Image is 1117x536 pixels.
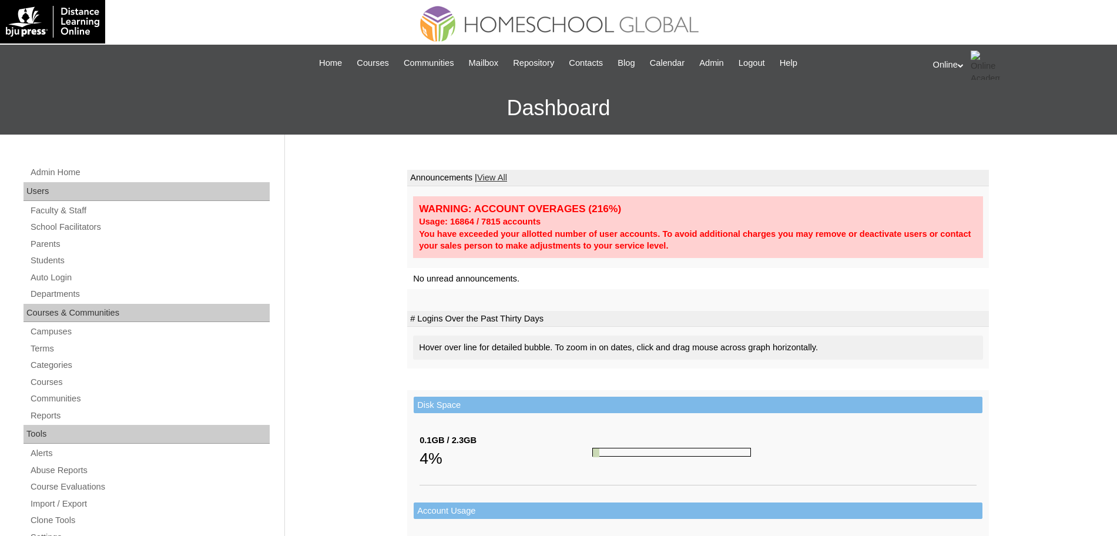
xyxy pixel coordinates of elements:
[313,56,348,70] a: Home
[351,56,395,70] a: Courses
[29,324,270,339] a: Campuses
[413,336,983,360] div: Hover over line for detailed bubble. To zoom in on dates, click and drag mouse across graph horiz...
[29,358,270,373] a: Categories
[407,170,989,186] td: Announcements |
[29,220,270,235] a: School Facilitators
[24,425,270,444] div: Tools
[29,497,270,511] a: Import / Export
[29,165,270,180] a: Admin Home
[693,56,730,70] a: Admin
[414,503,982,520] td: Account Usage
[6,82,1111,135] h3: Dashboard
[612,56,640,70] a: Blog
[29,480,270,494] a: Course Evaluations
[29,408,270,423] a: Reports
[6,6,99,38] img: logo-white.png
[29,253,270,268] a: Students
[733,56,771,70] a: Logout
[644,56,690,70] a: Calendar
[319,56,342,70] span: Home
[419,228,977,252] div: You have exceeded your allotted number of user accounts. To avoid additional charges you may remo...
[24,304,270,323] div: Courses & Communities
[569,56,603,70] span: Contacts
[739,56,765,70] span: Logout
[477,173,507,182] a: View All
[398,56,460,70] a: Communities
[29,237,270,252] a: Parents
[414,397,982,414] td: Disk Space
[420,434,592,447] div: 0.1GB / 2.3GB
[404,56,454,70] span: Communities
[507,56,560,70] a: Repository
[933,51,1106,80] div: Online
[463,56,505,70] a: Mailbox
[971,51,1000,80] img: Online Academy
[29,287,270,301] a: Departments
[29,375,270,390] a: Courses
[29,513,270,528] a: Clone Tools
[357,56,389,70] span: Courses
[618,56,635,70] span: Blog
[563,56,609,70] a: Contacts
[29,463,270,478] a: Abuse Reports
[699,56,724,70] span: Admin
[419,202,977,216] div: WARNING: ACCOUNT OVERAGES (216%)
[29,391,270,406] a: Communities
[29,270,270,285] a: Auto Login
[24,182,270,201] div: Users
[407,268,989,290] td: No unread announcements.
[513,56,554,70] span: Repository
[650,56,685,70] span: Calendar
[407,311,989,327] td: # Logins Over the Past Thirty Days
[29,446,270,461] a: Alerts
[419,217,541,226] strong: Usage: 16864 / 7815 accounts
[29,341,270,356] a: Terms
[29,203,270,218] a: Faculty & Staff
[420,447,592,470] div: 4%
[774,56,803,70] a: Help
[469,56,499,70] span: Mailbox
[780,56,797,70] span: Help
